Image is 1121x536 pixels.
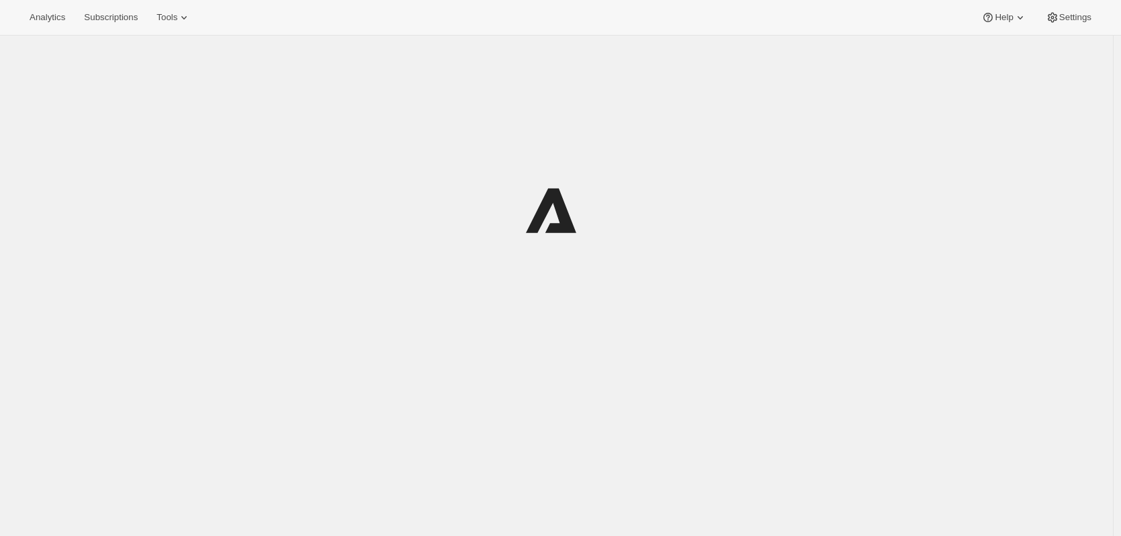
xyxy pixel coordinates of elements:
[1059,12,1091,23] span: Settings
[973,8,1034,27] button: Help
[156,12,177,23] span: Tools
[30,12,65,23] span: Analytics
[84,12,138,23] span: Subscriptions
[995,12,1013,23] span: Help
[21,8,73,27] button: Analytics
[148,8,199,27] button: Tools
[1038,8,1100,27] button: Settings
[76,8,146,27] button: Subscriptions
